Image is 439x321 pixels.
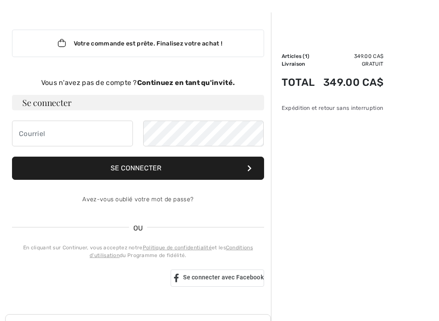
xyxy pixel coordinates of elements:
[12,78,264,88] div: Vous n'avez pas de compte ?
[12,269,160,288] div: Se connecter avec Google. S'ouvre dans un nouvel onglet
[12,30,264,57] div: Votre commande est prête. Finalisez votre achat !
[82,196,193,203] a: Avez-vous oublié votre mot de passe?
[305,53,307,59] span: 1
[143,245,212,251] a: Politique de confidentialité
[318,68,383,97] td: 349.00 CA$
[8,269,165,288] iframe: Bouton Se connecter avec Google
[318,60,383,68] td: Gratuit
[137,79,235,87] strong: Continuez en tant qu'invité.
[183,274,264,281] span: Se connecter avec Facebook
[318,52,383,60] td: 349.00 CA$
[12,121,133,146] input: Courriel
[282,104,383,112] div: Expédition et retour sans interruption
[12,157,264,180] button: Se connecter
[171,270,264,287] a: Se connecter avec Facebook
[129,223,147,233] span: OU
[282,52,318,60] td: Articles ( )
[12,95,264,110] h3: Se connecter
[12,244,264,259] div: En cliquant sur Continuer, vous acceptez notre et les du Programme de fidélité.
[282,68,318,97] td: Total
[282,60,318,68] td: Livraison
